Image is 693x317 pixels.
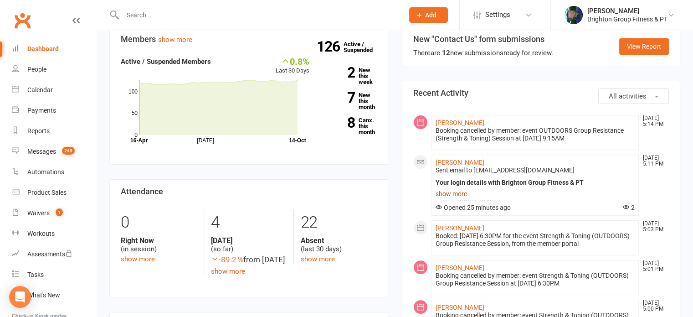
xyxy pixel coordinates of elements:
[413,35,553,44] h3: New "Contact Us" form submissions
[27,148,56,155] div: Messages
[436,159,484,166] a: [PERSON_NAME]
[623,204,635,211] span: 2
[301,236,376,254] div: (last 30 days)
[27,45,59,52] div: Dashboard
[323,116,355,130] strong: 8
[11,9,34,32] a: Clubworx
[12,182,96,203] a: Product Sales
[12,39,96,59] a: Dashboard
[211,236,287,254] div: (so far)
[436,204,511,211] span: Opened 25 minutes ago
[27,189,67,196] div: Product Sales
[211,255,243,264] span: -89.2 %
[27,127,50,135] div: Reports
[211,254,287,266] div: from [DATE]
[323,66,355,79] strong: 2
[27,271,44,278] div: Tasks
[12,121,96,141] a: Reports
[56,208,63,216] span: 1
[12,141,96,162] a: Messages 245
[301,236,376,245] strong: Absent
[12,223,96,244] a: Workouts
[27,66,46,73] div: People
[27,107,56,114] div: Payments
[120,9,397,21] input: Search...
[121,187,377,196] h3: Attendance
[565,6,583,24] img: thumb_image1560898922.png
[413,47,553,58] div: There are new submissions ready for review.
[638,221,668,233] time: [DATE] 5:03 PM
[12,203,96,223] a: Waivers 1
[121,35,377,44] h3: Members
[276,56,309,66] div: 0.8%
[12,59,96,80] a: People
[425,11,436,19] span: Add
[587,7,667,15] div: [PERSON_NAME]
[436,119,484,126] a: [PERSON_NAME]
[436,127,635,142] div: Booking cancelled by member: event OUTDOORS Group Resistance (Strength & Toning) Session at [DATE...
[12,162,96,182] a: Automations
[436,232,635,248] div: Booked: [DATE] 6:30PM for the event Strength & Toning (OUTDOORS) Group Resistance Session, from t...
[344,34,384,60] a: 126Active / Suspended
[121,236,197,245] strong: Right Now
[301,209,376,236] div: 22
[317,40,344,53] strong: 126
[598,88,669,104] button: All activities
[9,286,31,308] div: Open Intercom Messenger
[323,92,377,110] a: 7New this month
[12,265,96,285] a: Tasks
[436,264,484,271] a: [PERSON_NAME]
[619,38,669,55] a: View Report
[638,115,668,127] time: [DATE] 5:14 PM
[12,100,96,121] a: Payments
[27,86,53,94] div: Calendar
[211,236,287,245] strong: [DATE]
[12,244,96,265] a: Assessments
[12,80,96,100] a: Calendar
[121,57,211,66] strong: Active / Suspended Members
[436,272,635,287] div: Booking cancelled by member: event Strength & Toning (OUTDOORS) Group Resistance Session at [DATE...
[485,5,510,25] span: Settings
[301,255,335,263] a: show more
[323,91,355,104] strong: 7
[436,224,484,232] a: [PERSON_NAME]
[436,166,575,174] span: Sent email to [EMAIL_ADDRESS][DOMAIN_NAME]
[27,209,50,217] div: Waivers
[638,155,668,167] time: [DATE] 5:11 PM
[211,209,287,236] div: 4
[413,88,669,98] h3: Recent Activity
[121,236,197,254] div: (in session)
[323,117,377,135] a: 8Canx. this month
[436,179,635,187] div: Your login details with Brighton Group Fitness & PT
[12,285,96,306] a: What's New
[638,300,668,312] time: [DATE] 5:00 PM
[276,56,309,76] div: Last 30 Days
[27,168,64,176] div: Automations
[436,304,484,311] a: [PERSON_NAME]
[211,267,245,275] a: show more
[27,291,60,299] div: What's New
[409,7,448,23] button: Add
[609,92,647,100] span: All activities
[27,230,55,237] div: Workouts
[323,67,377,85] a: 2New this week
[62,147,75,155] span: 245
[436,187,635,200] a: show more
[121,209,197,236] div: 0
[158,36,192,44] a: show more
[27,250,72,258] div: Assessments
[121,255,155,263] a: show more
[442,49,450,57] strong: 12
[638,260,668,272] time: [DATE] 5:01 PM
[587,15,667,23] div: Brighton Group Fitness & PT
